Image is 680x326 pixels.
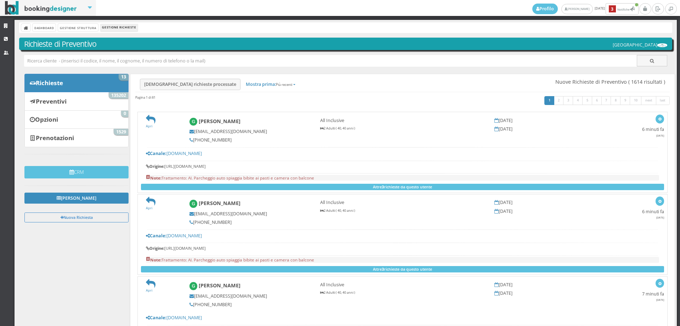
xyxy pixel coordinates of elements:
[35,115,58,123] b: Opzioni
[5,1,77,15] img: BookingDesigner.com
[140,79,240,90] a: [DEMOGRAPHIC_DATA] richieste processate
[24,92,129,110] a: Preventivi 135202
[24,166,129,178] button: CRM
[146,164,659,169] h6: [URL][DOMAIN_NAME]
[24,212,129,222] button: Nuova Richiesta
[146,283,155,293] a: Apri
[609,5,616,13] b: 3
[656,216,664,219] span: [DATE]
[582,96,593,105] a: 5
[101,24,138,32] li: Gestione Richieste
[494,126,616,132] h5: [DATE]
[382,266,384,272] b: 3
[189,118,198,126] img: Giusy Del Bravo
[36,79,63,87] b: Richieste
[320,126,485,131] p: 2 Adulti ( 40, 40 anni )
[146,246,659,251] h6: [URL][DOMAIN_NAME]
[642,291,664,303] h5: 7 minuti fa
[532,4,558,14] a: Profilo
[494,282,616,287] h5: [DATE]
[146,150,166,156] b: Canale:
[620,96,630,105] a: 9
[146,119,155,128] a: Apri
[563,96,573,105] a: 3
[561,4,593,14] a: [PERSON_NAME]
[613,42,667,48] h5: [GEOGRAPHIC_DATA]
[146,257,161,263] b: Note:
[320,291,485,295] p: 2 Adulti ( 40, 40 anni )
[199,282,240,289] b: [PERSON_NAME]
[657,43,667,47] img: ea773b7e7d3611ed9c9d0608f5526cb6.png
[532,3,639,15] span: [DATE]
[494,209,616,214] h5: [DATE]
[146,201,155,210] a: Apri
[573,96,583,105] a: 4
[494,118,616,123] h5: [DATE]
[146,257,659,263] pre: Trattamento: AI. Parcheggio auto spiaggia bibite ai pasti e camera con balcone
[58,24,98,31] a: Gestione Struttura
[109,92,128,99] span: 135202
[555,79,665,85] span: Nuove Richieste di Preventivo ( 1614 risultati )
[146,315,166,321] b: Canale:
[320,282,485,287] h5: All Inclusive
[189,129,311,134] h5: [EMAIL_ADDRESS][DOMAIN_NAME]
[189,293,311,299] h5: [EMAIL_ADDRESS][DOMAIN_NAME]
[592,96,602,105] a: 6
[494,291,616,296] h5: [DATE]
[146,233,166,239] b: Canale:
[36,134,74,142] b: Prenotazioni
[121,111,128,117] span: 0
[135,95,155,100] h45: Pagina 1 di 81
[146,245,164,251] b: Origine:
[630,96,642,105] a: 10
[189,282,198,290] img: Giusy Del Bravo
[189,220,311,225] h5: [PHONE_NUMBER]
[656,96,670,105] a: last
[146,233,659,238] h5: [DOMAIN_NAME]
[146,164,164,169] b: Origine:
[146,175,659,181] pre: Trattamento: AI. Parcheggio auto spiaggia bibite ai pasti e camera con balcone
[641,96,657,105] a: next
[242,79,299,90] a: Mostra prima:
[141,184,664,190] button: Altre3richieste da questo utente
[119,74,128,81] span: 13
[656,298,664,302] span: [DATE]
[33,24,56,31] a: Dashboard
[276,82,292,87] small: Più recenti
[24,39,668,49] h3: Richieste di Preventivo
[24,55,637,67] input: Ricerca cliente - (inserisci il codice, il nome, il cognome, il numero di telefono o la mail)
[611,96,621,105] a: 8
[146,315,659,320] h5: [DOMAIN_NAME]
[24,74,129,92] a: Richieste 13
[189,302,311,307] h5: [PHONE_NUMBER]
[320,118,485,123] h5: All Inclusive
[189,211,311,216] h5: [EMAIL_ADDRESS][DOMAIN_NAME]
[494,200,616,205] h5: [DATE]
[382,184,384,189] b: 3
[146,175,161,181] b: Note:
[189,137,311,143] h5: [PHONE_NUMBER]
[601,96,612,105] a: 7
[141,266,664,272] button: Altre3richieste da questo utente
[36,97,67,105] b: Preventivi
[320,200,485,205] h5: All Inclusive
[146,151,659,156] h5: [DOMAIN_NAME]
[199,200,240,207] b: [PERSON_NAME]
[642,209,664,220] h5: 6 minuti fa
[554,96,564,105] a: 2
[656,134,664,137] span: [DATE]
[24,193,129,203] a: [PERSON_NAME]
[606,3,639,15] button: 3Notifiche
[320,209,485,213] p: 2 Adulti ( 40, 40 anni )
[24,128,129,147] a: Prenotazioni 1529
[642,127,664,138] h5: 6 minuti fa
[24,110,129,129] a: Opzioni 0
[189,200,198,208] img: Giusy Del Bravo
[114,129,128,135] span: 1529
[544,96,555,105] a: 1
[199,118,240,125] b: [PERSON_NAME]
